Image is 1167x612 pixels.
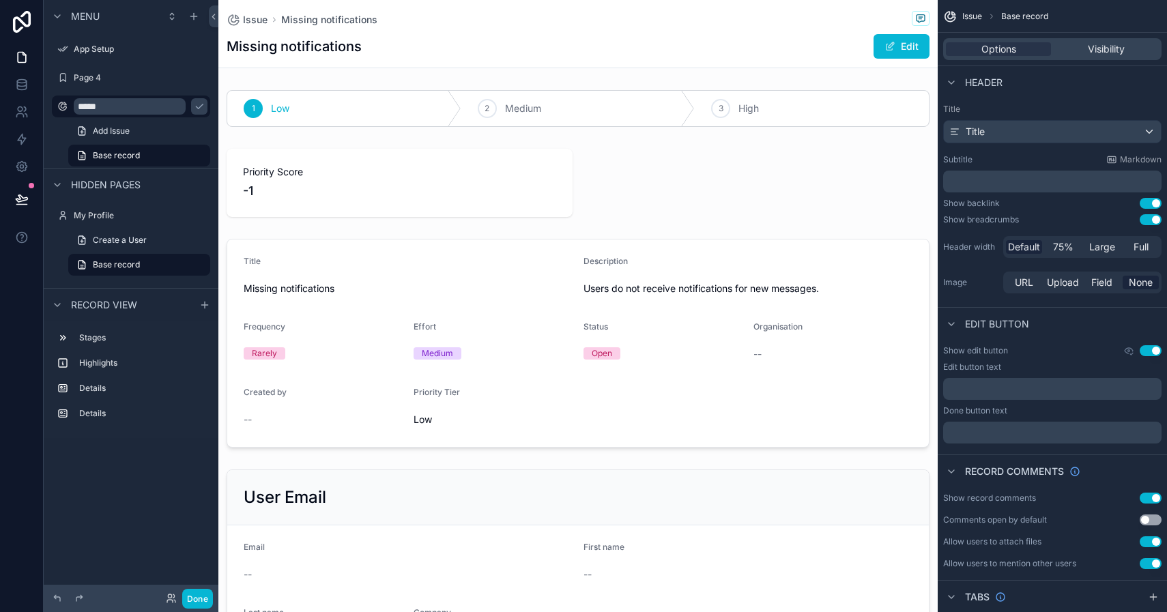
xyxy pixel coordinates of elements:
[943,277,998,288] label: Image
[943,378,1162,400] div: scrollable content
[79,358,205,368] label: Highlights
[52,67,210,89] a: Page 4
[68,254,210,276] a: Base record
[943,405,1007,416] label: Done button text
[182,589,213,609] button: Done
[227,13,268,27] a: Issue
[1008,240,1040,254] span: Default
[1089,240,1115,254] span: Large
[943,558,1076,569] div: Allow users to mention other users
[227,37,362,56] h1: Missing notifications
[943,154,972,165] label: Subtitle
[962,11,982,22] span: Issue
[1091,276,1112,289] span: Field
[74,44,207,55] label: App Setup
[943,171,1162,192] div: scrollable content
[44,321,218,438] div: scrollable content
[1129,276,1153,289] span: None
[79,383,205,394] label: Details
[68,229,210,251] a: Create a User
[1047,276,1079,289] span: Upload
[1106,154,1162,165] a: Markdown
[1134,240,1149,254] span: Full
[74,210,207,221] label: My Profile
[71,178,141,192] span: Hidden pages
[52,205,210,227] a: My Profile
[1015,276,1033,289] span: URL
[1001,11,1048,22] span: Base record
[71,10,100,23] span: Menu
[68,120,210,142] a: Add Issue
[1088,42,1125,56] span: Visibility
[981,42,1016,56] span: Options
[874,34,930,59] button: Edit
[966,125,985,139] span: Title
[74,72,207,83] label: Page 4
[943,362,1001,373] label: Edit button text
[943,214,1019,225] div: Show breadcrumbs
[965,76,1003,89] span: Header
[943,120,1162,143] button: Title
[943,345,1008,356] label: Show edit button
[943,536,1041,547] div: Allow users to attach files
[1053,240,1074,254] span: 75%
[943,104,1162,115] label: Title
[71,298,137,312] span: Record view
[93,259,140,270] span: Base record
[943,493,1036,504] div: Show record comments
[68,145,210,166] a: Base record
[93,126,130,136] span: Add Issue
[79,332,205,343] label: Stages
[943,242,998,252] label: Header width
[93,235,147,246] span: Create a User
[243,13,268,27] span: Issue
[281,13,377,27] a: Missing notifications
[965,465,1064,478] span: Record comments
[93,150,140,161] span: Base record
[1120,154,1162,165] span: Markdown
[943,198,1000,209] div: Show backlink
[79,408,205,419] label: Details
[965,590,990,604] span: Tabs
[943,514,1047,525] div: Comments open by default
[943,422,1162,443] div: scrollable content
[965,317,1029,331] span: Edit button
[52,38,210,60] a: App Setup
